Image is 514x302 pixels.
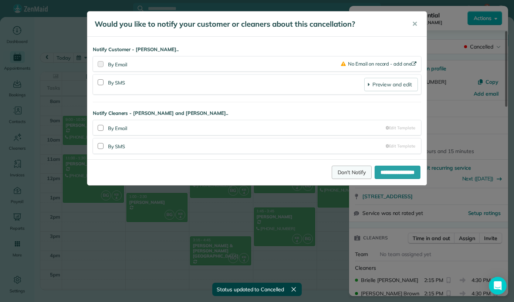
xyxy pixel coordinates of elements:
div: By SMS [108,78,364,91]
div: By Email [108,61,341,69]
div: Open Intercom Messenger [489,277,507,295]
a: Don't Notify [332,166,372,179]
strong: Notify Customer - [PERSON_NAME].. [93,46,421,53]
a: Edit Template [386,143,415,149]
strong: Notify Cleaners - [PERSON_NAME] and [PERSON_NAME].. [93,110,421,117]
a: Edit Template [386,125,415,131]
a: No Email on record - add one [341,61,418,67]
div: By SMS [108,142,386,150]
span: Status updated to Cancelled [217,286,284,293]
a: Preview and edit [364,78,418,91]
div: By Email [108,123,386,132]
span: ✕ [412,20,417,28]
h5: Would you like to notify your customer or cleaners about this cancellation? [95,19,402,29]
